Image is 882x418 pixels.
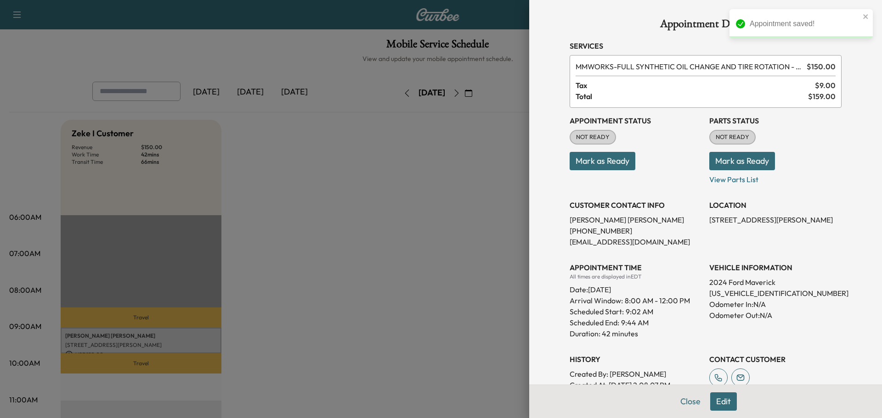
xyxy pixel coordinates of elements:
[576,61,803,72] span: FULL SYNTHETIC OIL CHANGE AND TIRE ROTATION - WORKS PACKAGE
[709,288,842,299] p: [US_VEHICLE_IDENTIFICATION_NUMBER]
[576,80,815,91] span: Tax
[570,295,702,306] p: Arrival Window:
[709,299,842,310] p: Odometer In: N/A
[863,13,869,20] button: close
[807,61,836,72] span: $ 150.00
[625,295,690,306] span: 8:00 AM - 12:00 PM
[570,18,842,33] h1: Appointment Details
[576,91,808,102] span: Total
[570,225,702,236] p: [PHONE_NUMBER]
[570,236,702,247] p: [EMAIL_ADDRESS][DOMAIN_NAME]
[570,379,702,390] p: Created At : [DATE] 2:08:07 PM
[709,262,842,273] h3: VEHICLE INFORMATION
[709,170,842,185] p: View Parts List
[674,392,707,411] button: Close
[621,317,649,328] p: 9:44 AM
[570,280,702,295] div: Date: [DATE]
[710,133,755,142] span: NOT READY
[626,306,653,317] p: 9:02 AM
[570,262,702,273] h3: APPOINTMENT TIME
[570,273,702,280] div: All times are displayed in EDT
[808,91,836,102] span: $ 159.00
[750,18,860,29] div: Appointment saved!
[709,115,842,126] h3: Parts Status
[570,368,702,379] p: Created By : [PERSON_NAME]
[570,306,624,317] p: Scheduled Start:
[570,200,702,211] h3: CUSTOMER CONTACT INFO
[570,40,842,51] h3: Services
[570,317,619,328] p: Scheduled End:
[815,80,836,91] span: $ 9.00
[709,214,842,225] p: [STREET_ADDRESS][PERSON_NAME]
[570,115,702,126] h3: Appointment Status
[571,133,615,142] span: NOT READY
[570,152,635,170] button: Mark as Ready
[709,310,842,321] p: Odometer Out: N/A
[709,277,842,288] p: 2024 Ford Maverick
[570,354,702,365] h3: History
[710,392,737,411] button: Edit
[709,152,775,170] button: Mark as Ready
[709,200,842,211] h3: LOCATION
[570,328,702,339] p: Duration: 42 minutes
[709,354,842,365] h3: CONTACT CUSTOMER
[570,214,702,225] p: [PERSON_NAME] [PERSON_NAME]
